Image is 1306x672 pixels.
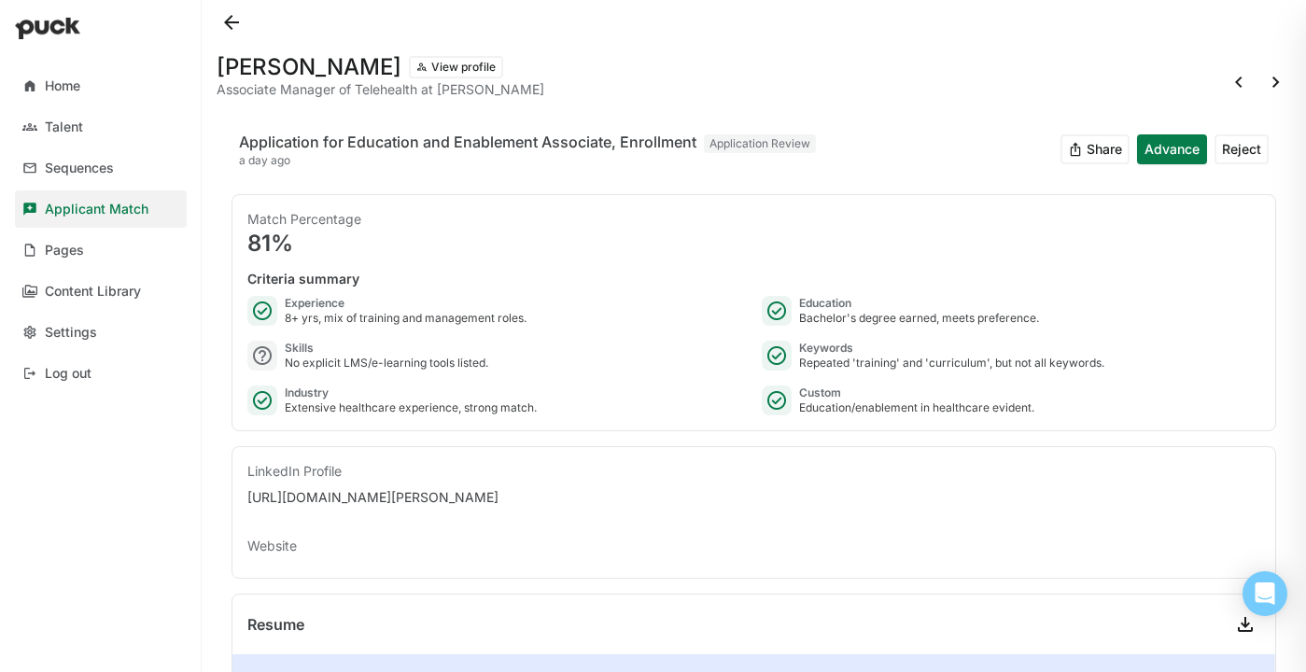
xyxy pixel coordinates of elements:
[285,400,537,415] div: Extensive healthcare experience, strong match.
[799,311,1039,326] div: Bachelor's degree earned, meets preference.
[285,296,527,311] div: Experience
[1243,571,1287,616] div: Open Intercom Messenger
[799,400,1034,415] div: Education/enablement in healthcare evident.
[247,232,1260,255] div: 81%
[45,161,114,176] div: Sequences
[239,131,696,153] div: Application for Education and Enablement Associate, Enrollment
[285,341,488,356] div: Skills
[45,284,141,300] div: Content Library
[45,119,83,135] div: Talent
[799,356,1104,371] div: Repeated 'training' and 'curriculum', but not all keywords.
[45,202,148,217] div: Applicant Match
[15,67,187,105] a: Home
[285,311,527,326] div: 8+ yrs, mix of training and management roles.
[799,385,1034,400] div: Custom
[15,273,187,310] a: Content Library
[239,153,816,168] div: a day ago
[285,385,537,400] div: Industry
[247,537,1260,555] div: Website
[799,296,1039,311] div: Education
[15,231,187,269] a: Pages
[217,82,544,97] div: Associate Manager of Telehealth at [PERSON_NAME]
[45,243,84,259] div: Pages
[247,210,1260,229] div: Match Percentage
[247,462,1260,481] div: LinkedIn Profile
[704,134,816,153] div: Application Review
[45,325,97,341] div: Settings
[45,78,80,94] div: Home
[217,56,401,78] h1: [PERSON_NAME]
[247,488,1260,507] div: [URL][DOMAIN_NAME][PERSON_NAME]
[1137,134,1207,164] button: Advance
[15,149,187,187] a: Sequences
[247,617,304,632] div: Resume
[409,56,503,78] button: View profile
[15,190,187,228] a: Applicant Match
[45,366,91,382] div: Log out
[1060,134,1130,164] button: Share
[15,108,187,146] a: Talent
[15,314,187,351] a: Settings
[285,356,488,371] div: No explicit LMS/e-learning tools listed.
[1215,134,1269,164] button: Reject
[247,270,1260,288] div: Criteria summary
[799,341,1104,356] div: Keywords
